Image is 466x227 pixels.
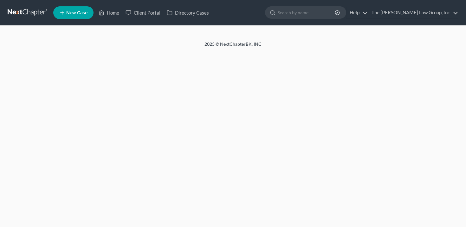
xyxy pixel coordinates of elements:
[66,10,87,15] span: New Case
[122,7,164,18] a: Client Portal
[52,41,414,52] div: 2025 © NextChapterBK, INC
[346,7,368,18] a: Help
[95,7,122,18] a: Home
[278,7,336,18] input: Search by name...
[368,7,458,18] a: The [PERSON_NAME] Law Group, Inc
[164,7,212,18] a: Directory Cases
